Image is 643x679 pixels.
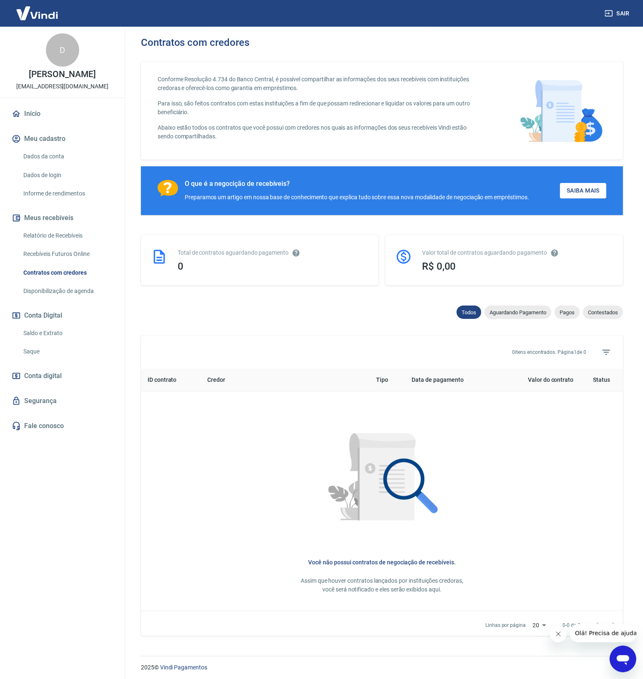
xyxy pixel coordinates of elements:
p: [PERSON_NAME] [29,70,95,79]
a: Dados de login [20,167,115,184]
a: Disponibilização de agenda [20,283,115,300]
span: Conta digital [24,370,62,382]
p: 2025 © [141,663,623,672]
div: Preparamos um artigo em nossa base de conhecimento que explica tudo sobre essa nova modalidade de... [185,193,529,202]
div: 20 [529,619,549,631]
h6: Você não possui contratos de negociação de recebíveis. [154,558,610,566]
img: Vindi [10,0,64,26]
a: Saque [20,343,115,360]
a: Recebíveis Futuros Online [20,246,115,263]
th: Credor [201,369,369,391]
a: Segurança [10,392,115,410]
button: Sair [603,6,633,21]
div: Total de contratos aguardando pagamento [178,248,369,257]
span: Assim que houver contratos lançados por instituições credoras, você será notificado e eles serão ... [301,577,463,593]
a: Saiba Mais [560,183,606,198]
div: Pagos [555,306,580,319]
h3: Contratos com credores [141,37,249,48]
a: Fale conosco [10,417,115,435]
a: Saldo e Extrato [20,325,115,342]
img: Nenhum item encontrado [307,405,457,555]
a: Vindi Pagamentos [160,664,207,671]
p: 0-0 de 0 [563,621,580,629]
iframe: Button to launch messaging window [610,646,636,672]
p: 0 itens encontrados. Página 1 de 0 [512,348,586,356]
button: Conta Digital [10,306,115,325]
p: Linhas por página [485,621,526,629]
span: Contestados [583,309,623,316]
a: Início [10,105,115,123]
svg: O valor comprometido não se refere a pagamentos pendentes na Vindi e sim como garantia a outras i... [550,249,559,257]
button: Meus recebíveis [10,209,115,227]
div: Aguardando Pagamento [485,306,551,319]
th: Tipo [369,369,405,391]
p: Abaixo estão todos os contratos que você possui com credores nos quais as informações dos seus re... [158,123,472,141]
p: [EMAIL_ADDRESS][DOMAIN_NAME] [16,82,108,91]
a: Conta digital [10,367,115,385]
span: Filtros [596,342,616,362]
span: Olá! Precisa de ajuda? [5,6,70,13]
button: Meu cadastro [10,130,115,148]
span: Pagos [555,309,580,316]
th: ID contrato [141,369,201,391]
iframe: Close message [550,626,567,642]
iframe: Message from company [570,624,636,642]
th: Data de pagamento [405,369,497,391]
span: R$ 0,00 [422,261,456,272]
img: main-image.9f1869c469d712ad33ce.png [516,75,606,146]
svg: Esses contratos não se referem à Vindi, mas sim a outras instituições. [292,249,300,257]
p: Conforme Resolução 4.734 do Banco Central, é possível compartilhar as informações dos seus recebí... [158,75,472,93]
span: Aguardando Pagamento [485,309,551,316]
a: Relatório de Recebíveis [20,227,115,244]
th: Valor do contrato [497,369,580,391]
img: Ícone com um ponto de interrogação. [158,180,178,197]
a: Dados da conta [20,148,115,165]
div: Contestados [583,306,623,319]
span: Todos [457,309,481,316]
div: O que é a negocição de recebíveis? [185,180,529,188]
a: Informe de rendimentos [20,185,115,202]
div: D [46,33,79,67]
th: Status [580,369,623,391]
div: 0 [178,261,369,272]
div: Todos [457,306,481,319]
p: Para isso, são feitos contratos com estas instituições a fim de que possam redirecionar e liquida... [158,99,472,117]
a: Contratos com credores [20,264,115,281]
div: Valor total de contratos aguardando pagamento [422,248,613,257]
